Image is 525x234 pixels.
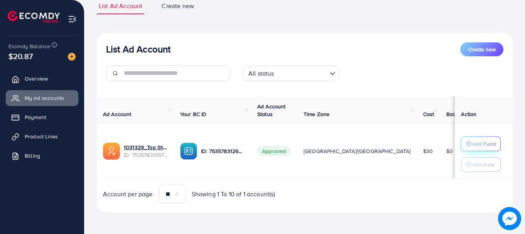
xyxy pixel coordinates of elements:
[68,15,77,24] img: menu
[446,110,467,118] span: Balance
[461,110,476,118] span: Action
[304,147,411,155] span: [GEOGRAPHIC_DATA]/[GEOGRAPHIC_DATA]
[8,11,60,23] img: logo
[243,66,339,81] div: Search for option
[192,190,275,199] span: Showing 1 To 10 of 1 account(s)
[498,207,521,230] img: image
[247,68,276,79] span: All status
[6,109,78,125] a: Payment
[25,75,48,82] span: Overview
[6,71,78,86] a: Overview
[6,90,78,106] a: My ad accounts
[460,42,503,56] button: Create new
[8,42,50,50] span: Ecomdy Balance
[103,143,120,160] img: ic-ads-acc.e4c84228.svg
[304,110,329,118] span: Time Zone
[106,44,170,55] h3: List Ad Account
[423,110,434,118] span: Cost
[201,146,245,156] p: ID: 7535783126459760656
[461,136,501,151] button: Add Fund
[103,110,132,118] span: Ad Account
[25,94,64,102] span: My ad accounts
[162,2,194,10] span: Create new
[99,2,142,10] span: List Ad Account
[6,148,78,163] a: Billing
[25,152,40,160] span: Billing
[6,129,78,144] a: Product Links
[257,146,290,156] span: Approved
[446,147,453,155] span: $0
[8,51,33,62] span: $20.87
[124,151,168,159] span: ID: 7535783155786301457
[124,143,168,159] div: <span class='underline'>1031329_Top Shop Express_1754561295806</span></br>7535783155786301457
[257,103,286,118] span: Ad Account Status
[468,45,496,53] span: Create new
[25,113,46,121] span: Payment
[124,143,168,151] a: 1031329_Top Shop Express_1754561295806
[472,139,496,148] p: Add Fund
[423,147,433,155] span: $30
[461,157,501,172] button: Withdraw
[277,66,327,79] input: Search for option
[180,110,207,118] span: Your BC ID
[180,143,197,160] img: ic-ba-acc.ded83a64.svg
[472,160,495,169] p: Withdraw
[25,133,58,140] span: Product Links
[68,53,76,61] img: image
[103,190,153,199] span: Account per page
